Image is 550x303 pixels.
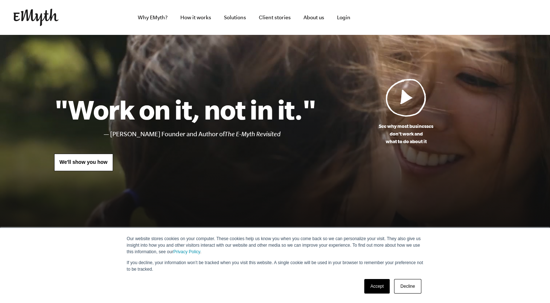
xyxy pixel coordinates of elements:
a: Privacy Policy [173,249,200,254]
p: See why most businesses don't work and what to do about it [316,122,496,145]
iframe: Embedded CTA [461,9,537,25]
li: [PERSON_NAME] Founder and Author of [110,129,316,140]
span: We'll show you how [60,159,108,165]
a: We'll show you how [54,154,113,171]
p: Our website stores cookies on your computer. These cookies help us know you when you come back so... [127,235,423,255]
h1: "Work on it, not in it." [54,93,316,125]
iframe: Embedded CTA [381,9,457,25]
a: See why most businessesdon't work andwhat to do about it [316,78,496,145]
p: If you decline, your information won’t be tracked when you visit this website. A single cookie wi... [127,259,423,272]
img: Play Video [386,78,426,117]
a: Accept [364,279,390,294]
i: The E-Myth Revisited [225,130,281,138]
img: EMyth [13,9,59,26]
a: Decline [394,279,421,294]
